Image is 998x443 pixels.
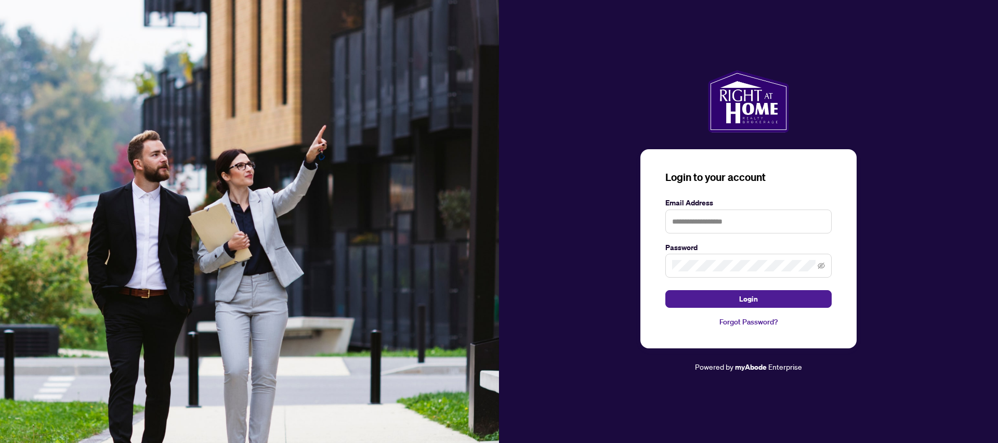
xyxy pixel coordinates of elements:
span: eye-invisible [818,262,825,269]
span: Login [739,291,758,307]
a: Forgot Password? [665,316,832,328]
img: ma-logo [708,70,789,133]
span: Enterprise [768,362,802,371]
label: Password [665,242,832,253]
label: Email Address [665,197,832,209]
span: Powered by [695,362,733,371]
button: Login [665,290,832,308]
a: myAbode [735,361,767,373]
h3: Login to your account [665,170,832,185]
